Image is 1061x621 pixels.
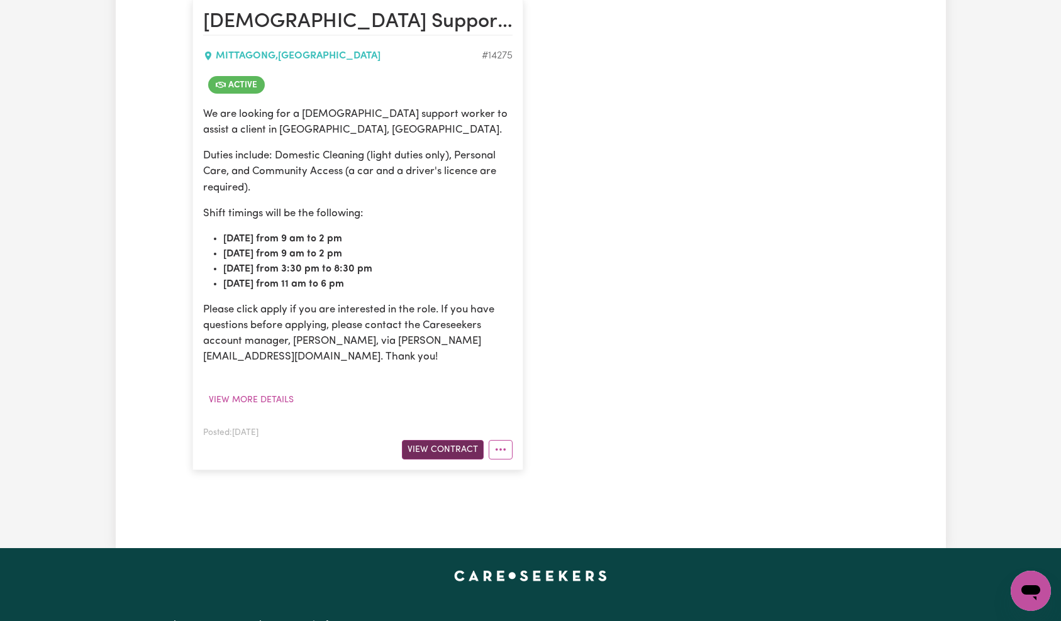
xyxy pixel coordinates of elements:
[203,10,513,35] h2: Female Support Worker Needed in Mittagong, NSW
[482,48,513,63] div: Job ID #14275
[203,106,513,138] p: We are looking for a [DEMOGRAPHIC_DATA] support worker to assist a client in [GEOGRAPHIC_DATA], [...
[208,76,265,94] span: Job is active
[454,571,607,581] a: Careseekers home page
[223,264,372,274] strong: [DATE] from 3:30 pm to 8:30 pm
[203,148,513,195] p: Duties include: Domestic Cleaning (light duties only), Personal Care, and Community Access (a car...
[223,234,342,244] strong: [DATE] from 9 am to 2 pm
[402,440,484,459] button: View Contract
[223,279,344,289] strong: [DATE] from 11 am to 6 pm
[203,390,299,410] button: View more details
[223,249,342,259] strong: [DATE] from 9 am to 2 pm
[203,48,482,63] div: MITTAGONG , [GEOGRAPHIC_DATA]
[203,206,513,221] p: Shift timings will be the following:
[1011,571,1051,611] iframe: Button to launch messaging window
[489,440,513,459] button: More options
[203,429,258,437] span: Posted: [DATE]
[203,302,513,365] p: Please click apply if you are interested in the role. If you have questions before applying, plea...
